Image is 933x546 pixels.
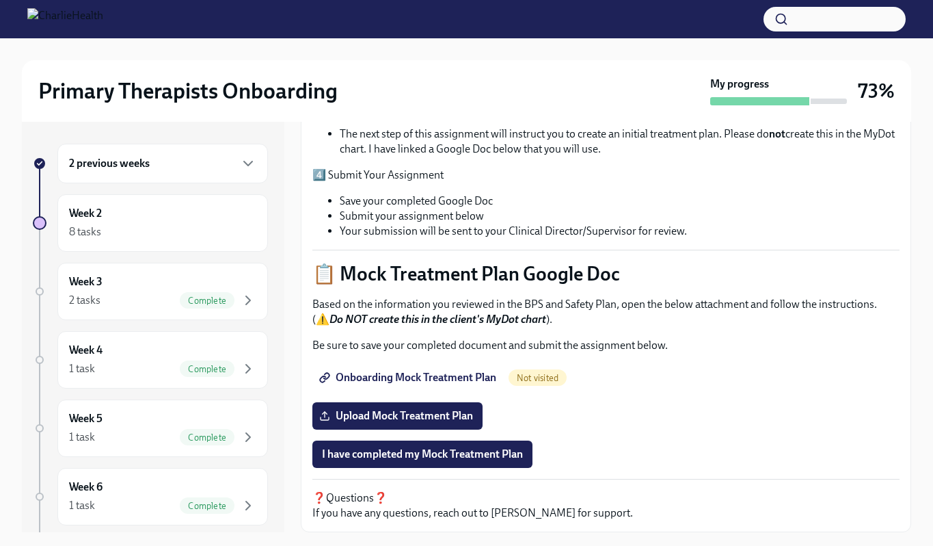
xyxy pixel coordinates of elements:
[69,293,100,308] div: 2 tasks
[312,441,532,468] button: I have completed my Mock Treatment Plan
[340,224,900,239] li: Your submission will be sent to your Clinical Director/Supervisor for review.
[322,447,523,461] span: I have completed my Mock Treatment Plan
[33,263,268,320] a: Week 32 tasksComplete
[69,224,101,239] div: 8 tasks
[38,77,338,105] h2: Primary Therapists Onboarding
[33,400,268,457] a: Week 51 taskComplete
[33,331,268,389] a: Week 41 taskComplete
[57,144,268,183] div: 2 previous weeks
[33,194,268,252] a: Week 28 tasks
[322,371,496,385] span: Onboarding Mock Treatment Plan
[69,411,103,426] h6: Week 5
[312,261,900,286] p: 📋 Mock Treatment Plan Google Doc
[340,127,900,157] li: The next step of this assignment will instruct you to create an initial treatment plan. Please do...
[27,8,103,30] img: CharlieHealth
[858,79,895,103] h3: 73%
[312,491,900,521] p: ❓Questions❓ If you have any questions, reach out to [PERSON_NAME] for support.
[509,373,567,383] span: Not visited
[329,313,546,326] strong: Do NOT create this in the client's MyDot chart
[180,432,234,443] span: Complete
[312,297,900,327] p: Based on the information you reviewed in the BPS and Safety Plan, open the below attachment and f...
[340,209,900,224] li: Submit your assignment below
[180,296,234,306] span: Complete
[312,168,900,183] p: 4️⃣ Submit Your Assignment
[69,480,103,495] h6: Week 6
[340,194,900,209] li: Save your completed Google Doc
[69,498,95,513] div: 1 task
[710,77,769,92] strong: My progress
[180,501,234,511] span: Complete
[33,468,268,525] a: Week 61 taskComplete
[180,364,234,374] span: Complete
[69,156,150,171] h6: 2 previous weeks
[312,364,506,391] a: Onboarding Mock Treatment Plan
[69,361,95,376] div: 1 task
[312,402,483,430] label: Upload Mock Treatment Plan
[69,343,103,358] h6: Week 4
[69,430,95,445] div: 1 task
[69,206,102,221] h6: Week 2
[69,274,103,289] h6: Week 3
[769,127,785,140] strong: not
[322,409,473,423] span: Upload Mock Treatment Plan
[312,338,900,353] p: Be sure to save your completed document and submit the assignment below.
